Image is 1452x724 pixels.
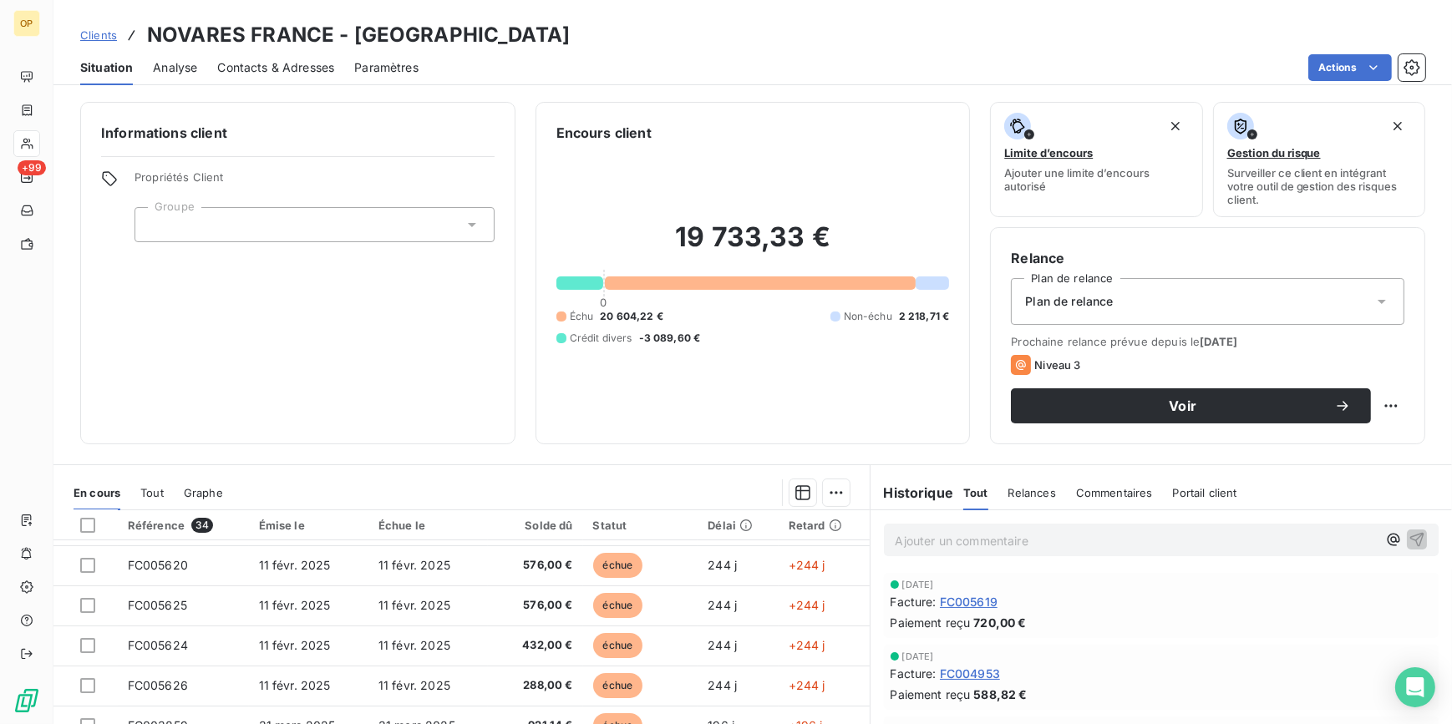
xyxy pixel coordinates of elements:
span: Tout [963,486,988,499]
span: FC004953 [940,665,1000,682]
span: 288,00 € [498,677,572,694]
div: Référence [128,518,239,533]
span: +244 j [789,638,825,652]
span: 11 févr. 2025 [378,558,450,572]
span: 0 [600,296,607,309]
span: 244 j [708,678,737,692]
div: Délai [708,519,768,532]
span: FC005625 [128,598,187,612]
span: 11 févr. 2025 [259,598,331,612]
div: Statut [593,519,688,532]
div: Retard [789,519,860,532]
div: Open Intercom Messenger [1395,667,1435,707]
span: 244 j [708,598,737,612]
div: Émise le [259,519,358,532]
button: Gestion du risqueSurveiller ce client en intégrant votre outil de gestion des risques client. [1213,102,1425,217]
span: Prochaine relance prévue depuis le [1011,335,1404,348]
span: +99 [18,160,46,175]
span: Échu [570,309,594,324]
span: Commentaires [1076,486,1153,499]
span: [DATE] [1200,335,1237,348]
button: Actions [1308,54,1392,81]
h6: Informations client [101,123,495,143]
span: [DATE] [902,651,934,661]
button: Limite d’encoursAjouter une limite d’encours autorisé [990,102,1202,217]
span: Gestion du risque [1227,146,1321,159]
span: Tout [140,486,164,499]
span: FC005619 [940,593,998,610]
span: Crédit divers [570,331,632,346]
span: Contacts & Adresses [217,59,334,76]
span: Graphe [184,486,223,499]
span: FC005620 [128,558,188,572]
span: Portail client [1173,486,1237,499]
span: Paiement reçu [891,614,971,631]
span: [DATE] [902,580,934,590]
span: échue [593,633,643,658]
div: Solde dû [498,519,572,532]
span: 11 févr. 2025 [378,598,450,612]
span: 588,82 € [973,686,1027,703]
span: 11 févr. 2025 [378,678,450,692]
span: échue [593,593,643,618]
span: 244 j [708,558,737,572]
span: 720,00 € [973,614,1026,631]
span: Paiement reçu [891,686,971,703]
span: 11 févr. 2025 [259,638,331,652]
span: Non-échu [844,309,892,324]
span: Limite d’encours [1004,146,1093,159]
h6: Historique [871,483,954,503]
span: 34 [191,518,213,533]
h2: 19 733,33 € [556,220,950,271]
span: 576,00 € [498,557,572,574]
span: échue [593,673,643,698]
h6: Relance [1011,248,1404,268]
span: Facture : [891,593,937,610]
span: échue [593,553,643,578]
span: Propriétés Client [135,170,495,194]
div: OP [13,10,40,37]
span: Plan de relance [1025,293,1113,310]
span: Paramètres [354,59,419,76]
span: Situation [80,59,133,76]
span: 2 218,71 € [899,309,950,324]
span: Surveiller ce client en intégrant votre outil de gestion des risques client. [1227,166,1411,206]
span: 11 févr. 2025 [378,638,450,652]
span: +244 j [789,558,825,572]
span: 11 févr. 2025 [259,558,331,572]
span: En cours [74,486,120,499]
span: 244 j [708,638,737,652]
h3: NOVARES FRANCE - [GEOGRAPHIC_DATA] [147,20,570,50]
div: Échue le [378,519,478,532]
span: Ajouter une limite d’encours autorisé [1004,166,1188,193]
span: Analyse [153,59,197,76]
span: Relances [1008,486,1056,499]
h6: Encours client [556,123,652,143]
span: 20 604,22 € [600,309,663,324]
span: Facture : [891,665,937,682]
span: Voir [1031,399,1334,413]
span: Niveau 3 [1034,358,1080,372]
input: Ajouter une valeur [149,217,162,232]
span: 11 févr. 2025 [259,678,331,692]
span: 576,00 € [498,597,572,614]
span: FC005624 [128,638,188,652]
span: 432,00 € [498,637,572,654]
span: +244 j [789,678,825,692]
span: FC005626 [128,678,188,692]
span: +244 j [789,598,825,612]
span: Clients [80,28,117,42]
button: Voir [1011,388,1371,423]
span: -3 089,60 € [639,331,701,346]
a: Clients [80,27,117,43]
img: Logo LeanPay [13,687,40,714]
